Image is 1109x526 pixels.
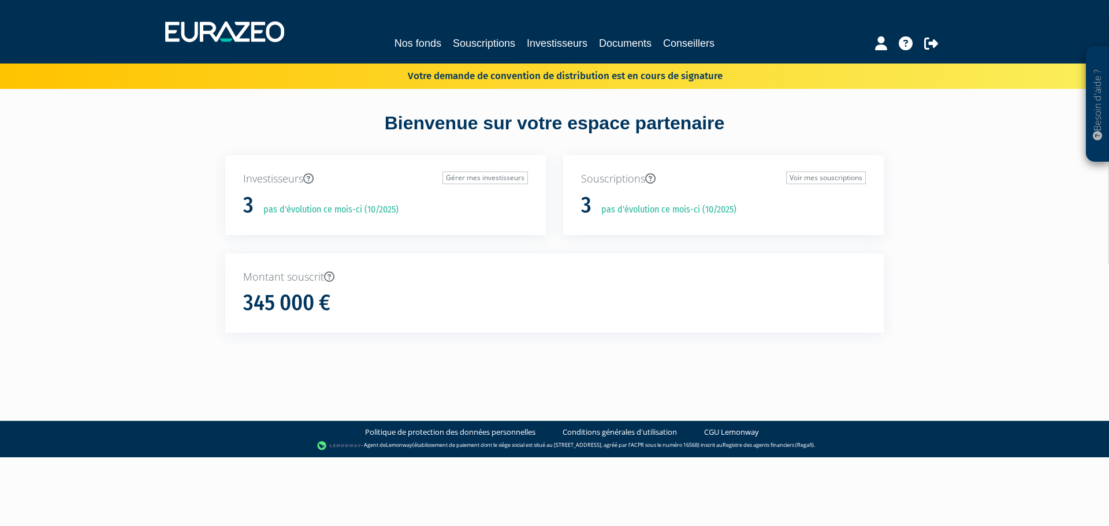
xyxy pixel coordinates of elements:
a: Lemonway [386,442,412,449]
a: Voir mes souscriptions [786,171,866,184]
a: Nos fonds [395,35,441,51]
h1: 345 000 € [243,291,330,315]
h1: 3 [243,193,254,218]
a: Politique de protection des données personnelles [365,427,535,438]
a: CGU Lemonway [704,427,759,438]
p: pas d'évolution ce mois-ci (10/2025) [593,203,736,217]
p: Besoin d'aide ? [1091,53,1104,156]
img: 1732889491-logotype_eurazeo_blanc_rvb.png [165,21,284,42]
p: Votre demande de convention de distribution est en cours de signature [374,66,723,83]
img: logo-lemonway.png [317,440,362,452]
a: Gérer mes investisseurs [442,171,528,184]
div: Bienvenue sur votre espace partenaire [217,110,892,155]
a: Conditions générales d'utilisation [563,427,677,438]
p: Montant souscrit [243,270,866,285]
a: Documents [599,35,652,51]
a: Investisseurs [527,35,587,51]
p: pas d'évolution ce mois-ci (10/2025) [255,203,399,217]
a: Conseillers [663,35,714,51]
div: - Agent de (établissement de paiement dont le siège social est situé au [STREET_ADDRESS], agréé p... [12,440,1097,452]
h1: 3 [581,193,591,218]
p: Investisseurs [243,171,528,186]
a: Souscriptions [453,35,515,51]
p: Souscriptions [581,171,866,186]
a: Registre des agents financiers (Regafi) [723,442,814,449]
